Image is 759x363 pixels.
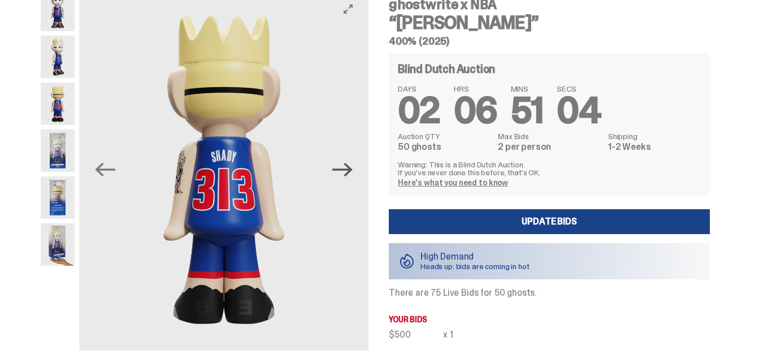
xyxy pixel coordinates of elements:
div: $500 [389,330,443,339]
button: Next [330,157,355,182]
span: 02 [398,87,440,134]
p: Heads up: bids are coming in hot [420,262,530,270]
a: Update Bids [389,209,710,234]
span: DAYS [398,85,440,93]
div: x 1 [443,330,453,339]
button: Previous [93,157,118,182]
dd: 2 per person [498,142,601,152]
img: Copy%20of%20Eminem_NBA_400_6.png [41,83,75,125]
button: View full-screen [341,2,355,16]
dd: 1-2 Weeks [608,142,701,152]
a: Here's what you need to know [398,178,508,188]
span: SECS [557,85,601,93]
span: 06 [454,87,497,134]
p: Warning: This is a Blind Dutch Auction. If you’ve never done this before, that’s OK. [398,161,701,176]
span: 51 [511,87,544,134]
img: Eminem_NBA_400_12.png [41,129,75,172]
span: HRS [454,85,497,93]
span: MINS [511,85,544,93]
dt: Max Bids [498,132,601,140]
h5: 400% (2025) [389,36,710,46]
dt: Shipping [608,132,701,140]
h4: Blind Dutch Auction [398,63,495,75]
dt: Auction QTY [398,132,491,140]
img: Eminem_NBA_400_13.png [41,176,75,219]
h3: “[PERSON_NAME]” [389,14,710,32]
img: eminem%20scale.png [41,223,75,266]
span: 04 [557,87,601,134]
p: High Demand [420,252,530,261]
p: Your bids [389,316,710,323]
img: Copy%20of%20Eminem_NBA_400_3.png [41,36,75,78]
p: There are 75 Live Bids for 50 ghosts. [389,288,710,297]
dd: 50 ghosts [398,142,491,152]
